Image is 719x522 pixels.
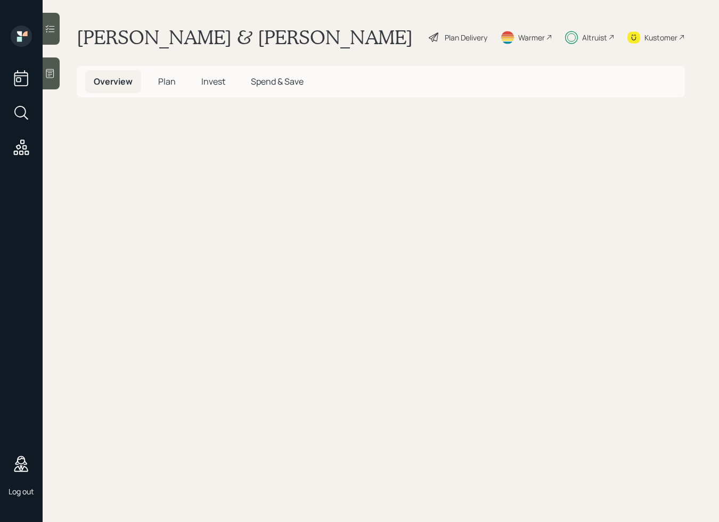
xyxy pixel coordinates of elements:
h1: [PERSON_NAME] & [PERSON_NAME] [77,26,413,49]
div: Warmer [518,32,545,43]
span: Plan [158,76,176,87]
div: Kustomer [644,32,677,43]
span: Spend & Save [251,76,304,87]
div: Altruist [582,32,607,43]
div: Plan Delivery [445,32,487,43]
div: Log out [9,486,34,496]
span: Overview [94,76,133,87]
span: Invest [201,76,225,87]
